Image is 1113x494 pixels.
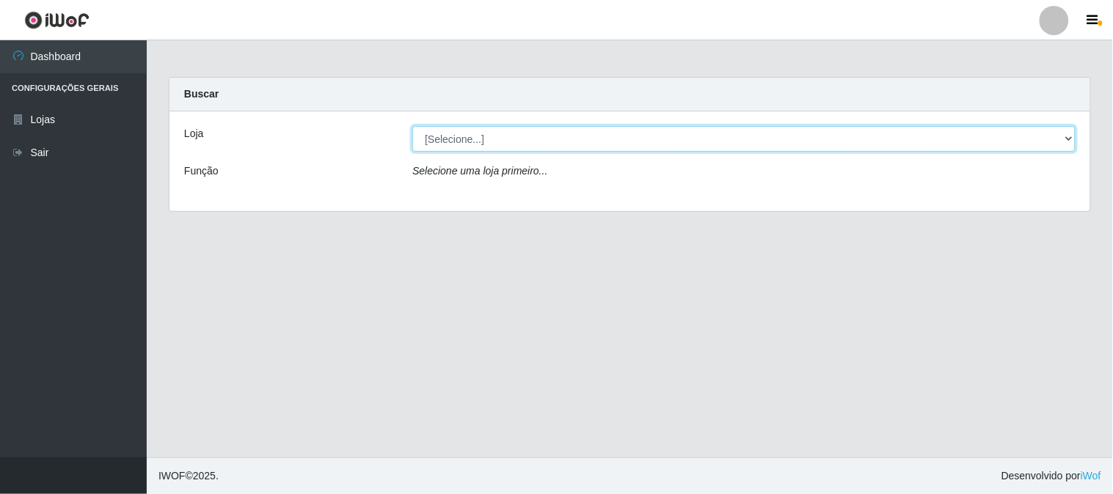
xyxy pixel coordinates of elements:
[24,11,90,29] img: CoreUI Logo
[158,470,186,482] span: IWOF
[412,165,547,177] i: Selecione uma loja primeiro...
[184,88,219,100] strong: Buscar
[184,163,219,179] label: Função
[158,468,219,484] span: © 2025 .
[1081,470,1101,482] a: iWof
[184,126,203,141] label: Loja
[1001,468,1101,484] span: Desenvolvido por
